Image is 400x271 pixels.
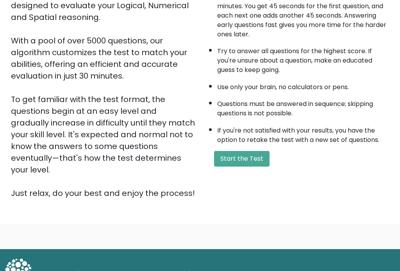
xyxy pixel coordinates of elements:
[214,151,270,167] button: Start the Test
[217,43,389,75] li: Try to answer all questions for the highest score. If you're unsure about a question, make an edu...
[217,79,389,92] li: Use only your brain, no calculators or pens.
[217,95,389,118] li: Questions must be answered in sequence; skipping questions is not possible.
[217,122,389,145] li: If you're not satisfied with your results, you have the option to retake the test with a new set ...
